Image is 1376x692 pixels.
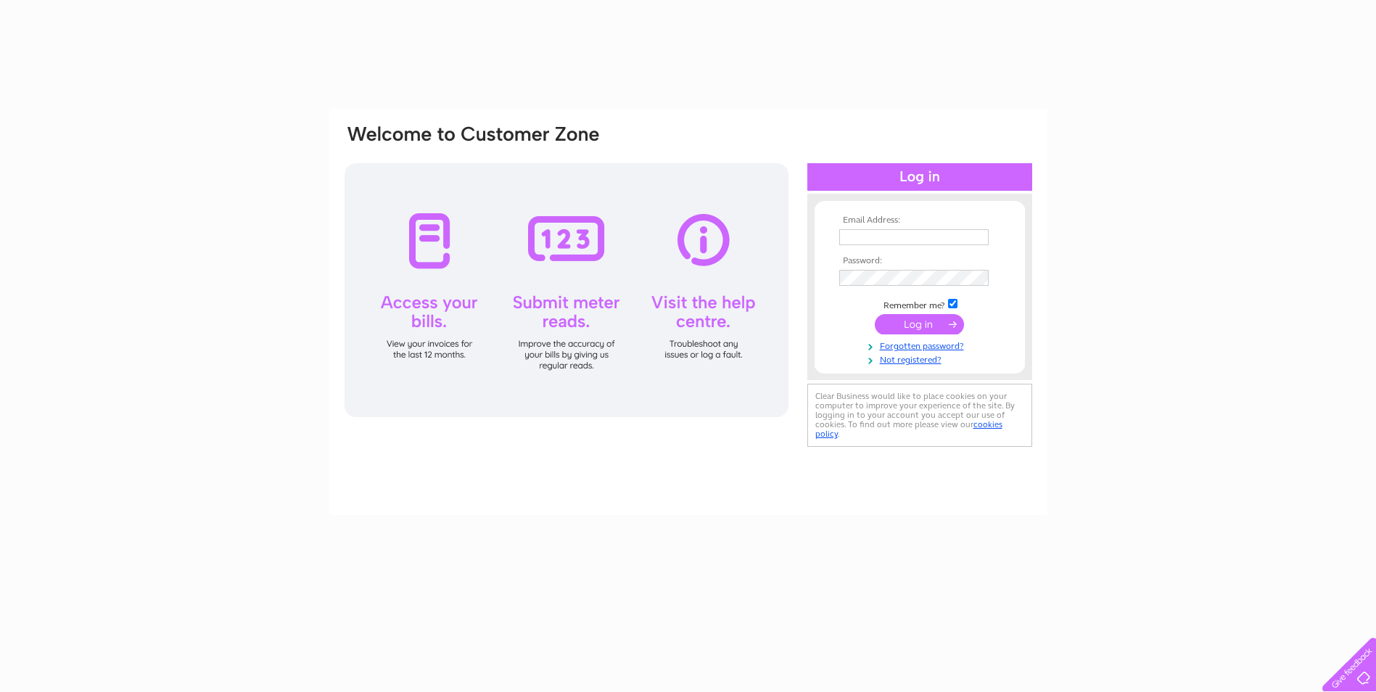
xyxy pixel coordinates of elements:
[836,297,1004,311] td: Remember me?
[807,384,1032,447] div: Clear Business would like to place cookies on your computer to improve your experience of the sit...
[836,256,1004,266] th: Password:
[875,314,964,334] input: Submit
[836,215,1004,226] th: Email Address:
[839,338,1004,352] a: Forgotten password?
[815,419,1002,439] a: cookies policy
[839,352,1004,366] a: Not registered?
